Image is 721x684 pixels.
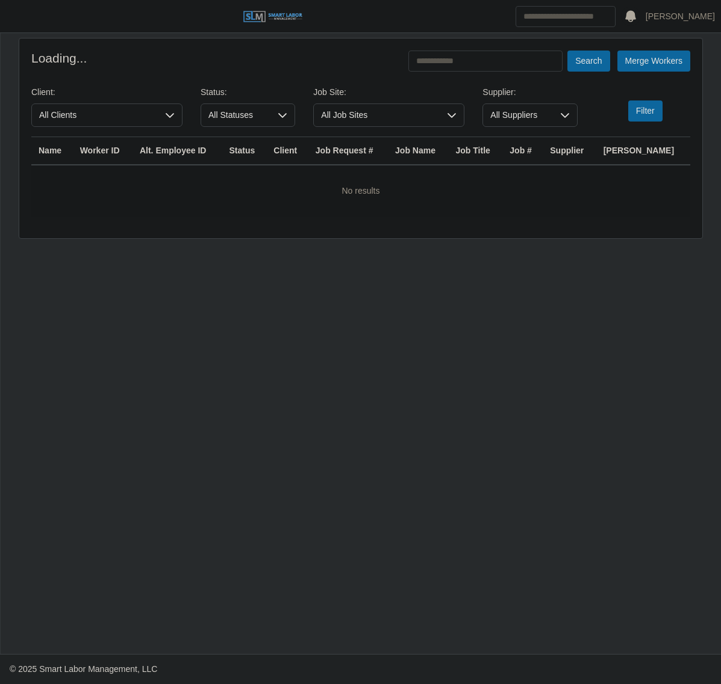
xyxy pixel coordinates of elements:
th: [PERSON_NAME] [596,137,690,165]
button: Merge Workers [617,51,690,72]
button: Filter [628,100,663,122]
span: All Statuses [201,104,270,126]
span: © 2025 Smart Labor Management, LLC [10,664,157,674]
th: Job Name [388,137,448,165]
label: Job Site: [313,86,346,99]
a: [PERSON_NAME] [646,10,715,23]
th: Supplier [543,137,596,165]
th: Worker ID [73,137,133,165]
span: All Clients [32,104,158,126]
th: Job Request # [308,137,388,165]
th: Alt. Employee ID [133,137,222,165]
span: All Suppliers [483,104,552,126]
input: Search [516,6,616,27]
button: Search [567,51,610,72]
label: Status: [201,86,227,99]
label: Client: [31,86,55,99]
label: Supplier: [482,86,516,99]
td: No results [31,165,690,217]
th: Status [222,137,267,165]
th: Name [31,137,73,165]
th: Job Title [449,137,503,165]
img: SLM Logo [243,10,303,23]
span: All Job Sites [314,104,440,126]
th: Job # [502,137,543,165]
th: Client [266,137,308,165]
h4: Loading... [31,51,87,66]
